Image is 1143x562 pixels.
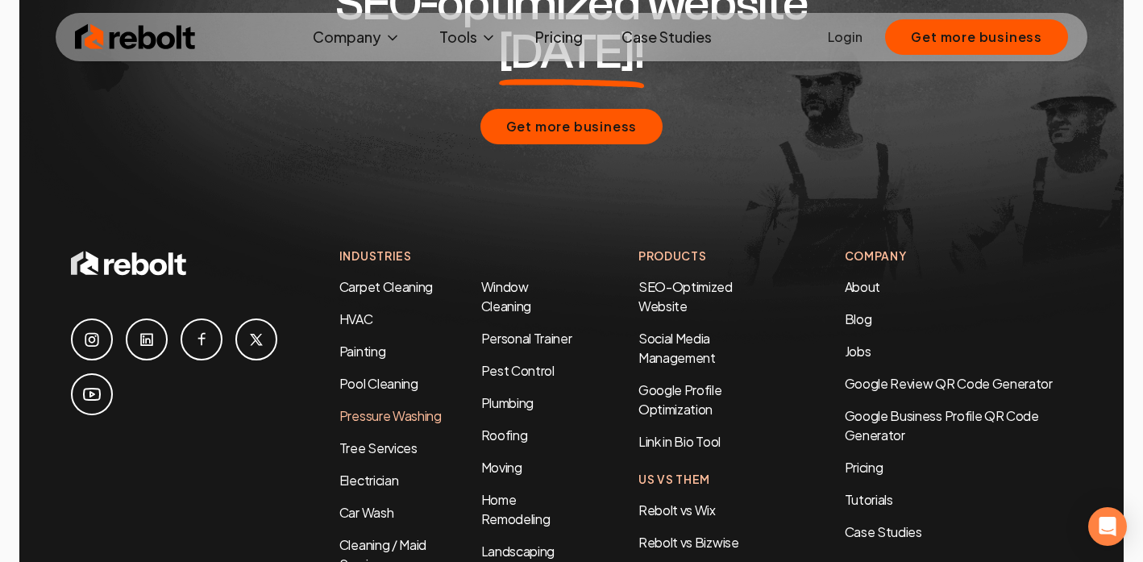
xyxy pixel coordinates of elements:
img: Rebolt Logo [75,21,196,53]
a: Pricing [845,458,1072,477]
a: Google Review QR Code Generator [845,375,1053,392]
button: Tools [426,21,509,53]
a: Rebolt vs Wix [638,502,716,518]
a: Rebolt vs Bizwise [638,534,739,551]
a: Jobs [845,343,871,360]
a: SEO-Optimized Website [638,278,733,314]
button: Company [300,21,414,53]
a: Social Media Management [638,330,716,366]
h4: Company [845,248,1072,264]
a: Carpet Cleaning [339,278,433,295]
div: Open Intercom Messenger [1088,507,1127,546]
a: Link in Bio Tool [638,433,721,450]
a: Tree Services [339,439,418,456]
a: Home Remodeling [481,491,551,527]
a: Pest Control [481,362,555,379]
span: [DATE]! [499,28,645,77]
a: Pricing [522,21,596,53]
a: Window Cleaning [481,278,531,314]
a: Pool Cleaning [339,375,418,392]
a: About [845,278,880,295]
a: Painting [339,343,385,360]
a: Electrician [339,472,398,489]
a: Case Studies [845,522,1072,542]
button: Get more business [480,109,663,144]
a: Personal Trainer [481,330,572,347]
a: Google Profile Optimization [638,381,722,418]
a: HVAC [339,310,373,327]
a: Tutorials [845,490,1072,510]
a: Roofing [481,427,528,443]
a: Google Business Profile QR Code Generator [845,407,1039,443]
a: Login [828,27,862,47]
a: Moving [481,459,522,476]
h4: Us Vs Them [638,471,780,488]
button: Get more business [885,19,1068,55]
h4: Industries [339,248,574,264]
a: Pressure Washing [339,407,442,424]
a: Landscaping [481,543,555,560]
a: Car Wash [339,504,393,521]
a: Case Studies [609,21,725,53]
h4: Products [638,248,780,264]
a: Blog [845,310,872,327]
a: Plumbing [481,394,534,411]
